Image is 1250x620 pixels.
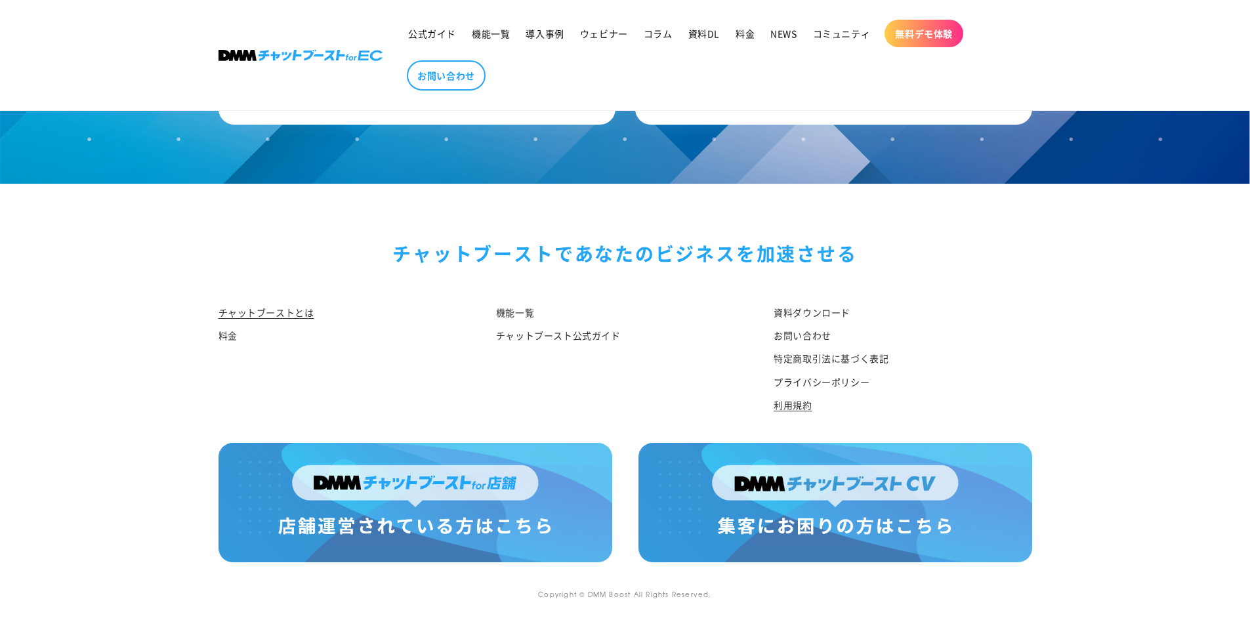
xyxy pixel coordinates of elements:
a: コラム [636,20,680,47]
span: 無料デモ体験 [895,28,953,39]
a: 無料デモ体験 [885,20,963,47]
span: 公式ガイド [408,28,456,39]
a: NEWS [762,20,804,47]
a: 機能一覧 [496,304,534,324]
a: 特定商取引法に基づく表記 [774,347,888,370]
img: 店舗運営されている方はこちら [219,443,612,562]
a: チャットブースト公式ガイド [496,324,621,347]
img: 集客にお困りの方はこちら [638,443,1032,562]
span: 導入事例 [526,28,564,39]
span: 資料DL [688,28,720,39]
a: 利用規約 [774,394,812,417]
span: コラム [644,28,673,39]
span: お問い合わせ [417,70,475,81]
span: 機能一覧 [472,28,510,39]
a: 導入事例 [518,20,572,47]
span: NEWS [770,28,797,39]
a: ウェビナー [572,20,636,47]
span: ウェビナー [580,28,628,39]
a: お問い合わせ [774,324,831,347]
img: 株式会社DMM Boost [219,50,383,61]
a: 機能一覧 [464,20,518,47]
span: 料金 [736,28,755,39]
a: 公式ガイド [400,20,464,47]
small: Copyright © DMM Boost All Rights Reserved. [538,589,711,599]
div: チャットブーストで あなたのビジネスを加速させる [219,237,1032,270]
a: お問い合わせ [407,60,486,91]
a: チャットブーストとは [219,304,314,324]
a: 資料ダウンロード [774,304,850,324]
a: 料金 [219,324,238,347]
a: 資料DL [680,20,728,47]
a: コミュニティ [805,20,879,47]
span: コミュニティ [813,28,871,39]
a: プライバシーポリシー [774,371,869,394]
a: 料金 [728,20,762,47]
